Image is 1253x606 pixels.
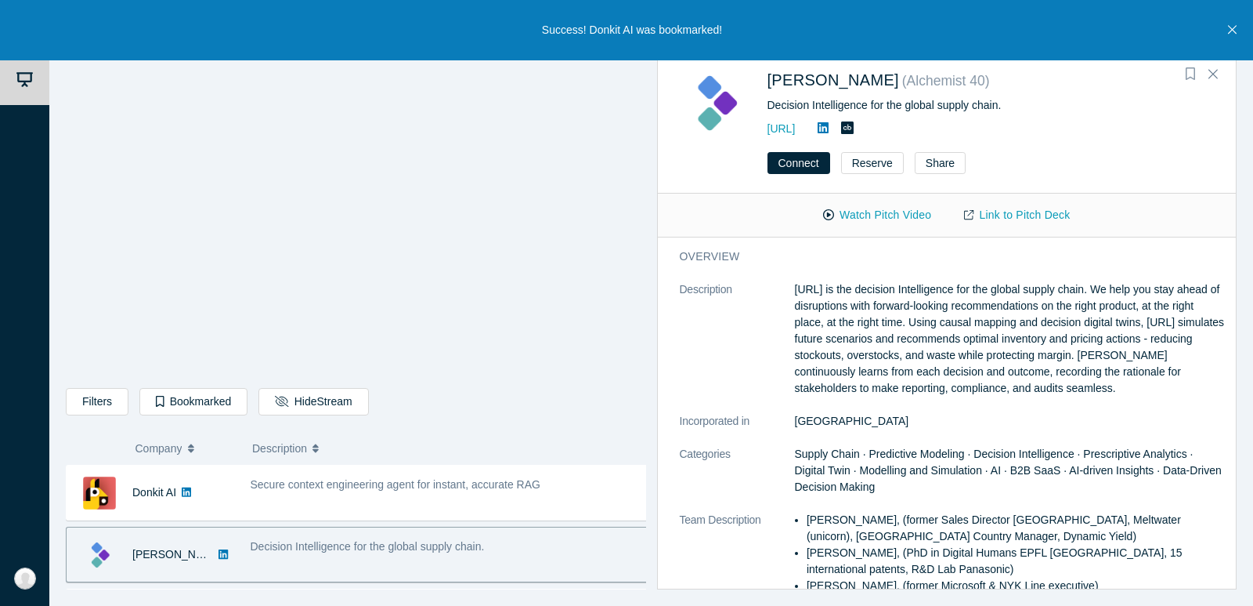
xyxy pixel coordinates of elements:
li: [PERSON_NAME], (PhD in Digital Humans EPFL [GEOGRAPHIC_DATA], 15 international patents, R&D Lab P... [807,545,1226,578]
dt: Description [680,281,795,413]
li: [PERSON_NAME], (former Sales Director [GEOGRAPHIC_DATA], Meltwater (unicorn), [GEOGRAPHIC_DATA] C... [807,512,1226,545]
dd: [GEOGRAPHIC_DATA] [795,413,1226,430]
img: Dmitry Kobyshev's Account [14,568,36,590]
span: Description [252,432,307,465]
button: Bookmarked [139,388,247,415]
img: Kimaru AI's Logo [680,67,751,139]
button: Description [252,432,635,465]
button: Connect [767,152,830,174]
button: Bookmark [1179,64,1201,85]
dt: Incorporated in [680,413,795,446]
p: Success! Donkit AI was bookmarked! [542,22,722,38]
button: Share [915,152,966,174]
span: Supply Chain · Predictive Modeling · Decision Intelligence · Prescriptive Analytics · Digital Twi... [795,448,1222,493]
button: Watch Pitch Video [807,201,948,229]
button: Close [1201,62,1225,87]
button: HideStream [258,388,368,415]
span: Secure context engineering agent for instant, accurate RAG [251,478,540,491]
div: Decision Intelligence for the global supply chain. [767,97,1215,114]
span: Company [135,432,182,465]
img: Kimaru AI's Logo [83,539,116,572]
span: Decision Intelligence for the global supply chain. [251,540,485,553]
a: [PERSON_NAME] [132,548,222,561]
button: Reserve [841,152,904,174]
button: Company [135,432,237,465]
a: [URL] [767,122,796,135]
a: [PERSON_NAME] [767,71,899,89]
button: Filters [66,388,128,415]
p: [URL] is the decision Intelligence for the global supply chain. We help you stay ahead of disrupt... [795,281,1226,397]
small: ( Alchemist 40 ) [902,73,990,89]
li: [PERSON_NAME], (former Microsoft & NYK Line executive) [807,578,1226,594]
dt: Categories [680,446,795,512]
img: Donkit AI's Logo [83,477,116,510]
iframe: Alchemist Class XL Demo Day: Vault [67,51,645,376]
a: Link to Pitch Deck [948,201,1086,229]
h3: overview [680,249,1204,265]
a: Donkit AI [132,486,176,499]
